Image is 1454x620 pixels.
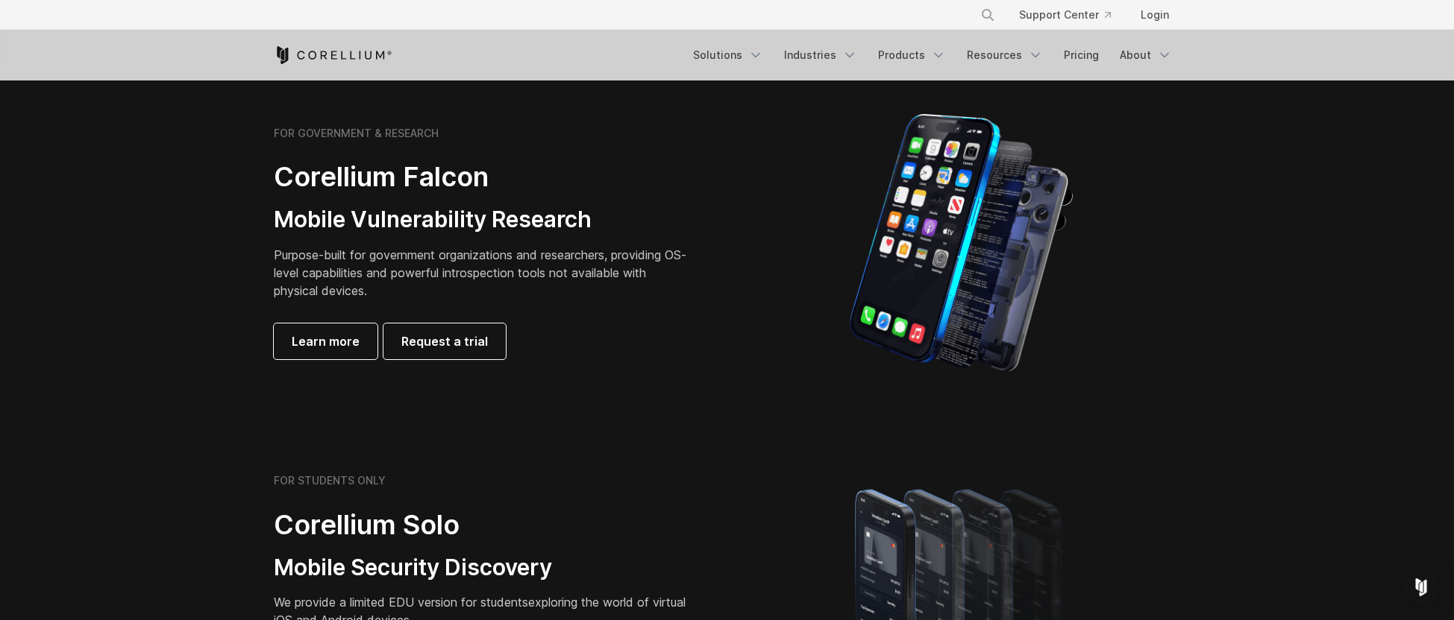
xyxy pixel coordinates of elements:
[974,1,1001,28] button: Search
[274,474,386,487] h6: FOR STUDENTS ONLY
[274,595,528,610] span: We provide a limited EDU version for students
[869,42,955,69] a: Products
[849,113,1074,373] img: iPhone model separated into the mechanics used to build the physical device.
[274,554,692,582] h3: Mobile Security Discovery
[1007,1,1123,28] a: Support Center
[274,246,692,300] p: Purpose-built for government organizations and researchers, providing OS-level capabilities and p...
[292,332,360,350] span: Learn more
[962,1,1181,28] div: Navigation Menu
[274,127,439,140] h6: FOR GOVERNMENT & RESEARCH
[274,323,377,359] a: Learn more
[1055,42,1108,69] a: Pricing
[1403,569,1439,605] div: Open Intercom Messenger
[1111,42,1181,69] a: About
[274,206,692,234] h3: Mobile Vulnerability Research
[274,508,692,542] h2: Corellium Solo
[775,42,866,69] a: Industries
[1129,1,1181,28] a: Login
[684,42,772,69] a: Solutions
[274,160,692,194] h2: Corellium Falcon
[684,42,1181,69] div: Navigation Menu
[958,42,1052,69] a: Resources
[274,46,392,64] a: Corellium Home
[383,323,506,359] a: Request a trial
[401,332,488,350] span: Request a trial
